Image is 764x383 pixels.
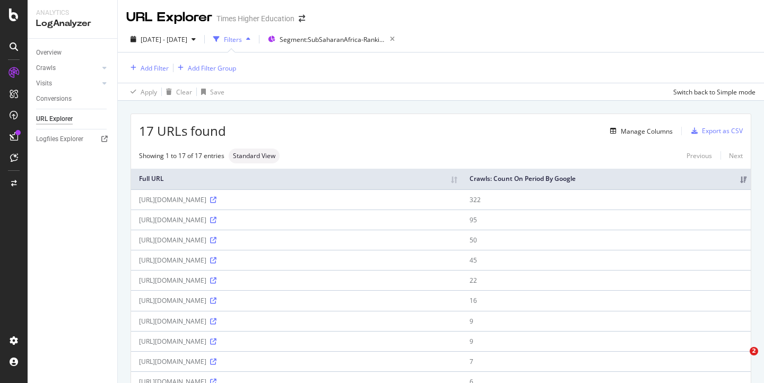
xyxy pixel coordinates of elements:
div: [URL][DOMAIN_NAME] [139,195,454,204]
td: 322 [462,189,751,210]
span: 17 URLs found [139,122,226,140]
span: Segment: SubSaharanAfrica-Rankings/* [280,35,386,44]
a: Conversions [36,93,110,105]
div: Add Filter [141,64,169,73]
button: Segment:SubSaharanAfrica-Rankings/* [264,31,399,48]
span: [DATE] - [DATE] [141,35,187,44]
button: [DATE] - [DATE] [126,31,200,48]
button: Switch back to Simple mode [669,83,756,100]
div: URL Explorer [126,8,212,27]
button: Manage Columns [606,125,673,137]
td: 22 [462,270,751,290]
div: Conversions [36,93,72,105]
div: Filters [224,35,242,44]
div: [URL][DOMAIN_NAME] [139,296,454,305]
td: 50 [462,230,751,250]
div: Analytics [36,8,109,18]
div: Add Filter Group [188,64,236,73]
div: [URL][DOMAIN_NAME] [139,256,454,265]
div: [URL][DOMAIN_NAME] [139,317,454,326]
iframe: Intercom live chat [728,347,753,372]
div: Manage Columns [621,127,673,136]
div: Export as CSV [702,126,743,135]
div: [URL][DOMAIN_NAME] [139,357,454,366]
th: Full URL: activate to sort column ascending [131,169,462,189]
div: Crawls [36,63,56,74]
button: Add Filter [126,62,169,74]
span: Standard View [233,153,275,159]
div: Visits [36,78,52,89]
button: Add Filter Group [173,62,236,74]
td: 16 [462,290,751,310]
div: Times Higher Education [216,13,294,24]
button: Export as CSV [687,123,743,140]
td: 45 [462,250,751,270]
span: 2 [750,347,758,355]
th: Crawls: Count On Period By Google: activate to sort column ascending [462,169,751,189]
div: Showing 1 to 17 of 17 entries [139,151,224,160]
div: LogAnalyzer [36,18,109,30]
div: Switch back to Simple mode [673,88,756,97]
td: 7 [462,351,751,371]
a: URL Explorer [36,114,110,125]
button: Apply [126,83,157,100]
a: Overview [36,47,110,58]
td: 95 [462,210,751,230]
button: Save [197,83,224,100]
button: Filters [209,31,255,48]
td: 9 [462,331,751,351]
div: neutral label [229,149,280,163]
div: [URL][DOMAIN_NAME] [139,236,454,245]
div: [URL][DOMAIN_NAME] [139,215,454,224]
div: Save [210,88,224,97]
div: Logfiles Explorer [36,134,83,145]
div: Apply [141,88,157,97]
a: Logfiles Explorer [36,134,110,145]
button: Clear [162,83,192,100]
div: [URL][DOMAIN_NAME] [139,337,454,346]
a: Crawls [36,63,99,74]
td: 9 [462,311,751,331]
div: arrow-right-arrow-left [299,15,305,22]
div: Clear [176,88,192,97]
a: Visits [36,78,99,89]
div: URL Explorer [36,114,73,125]
div: [URL][DOMAIN_NAME] [139,276,454,285]
div: Overview [36,47,62,58]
